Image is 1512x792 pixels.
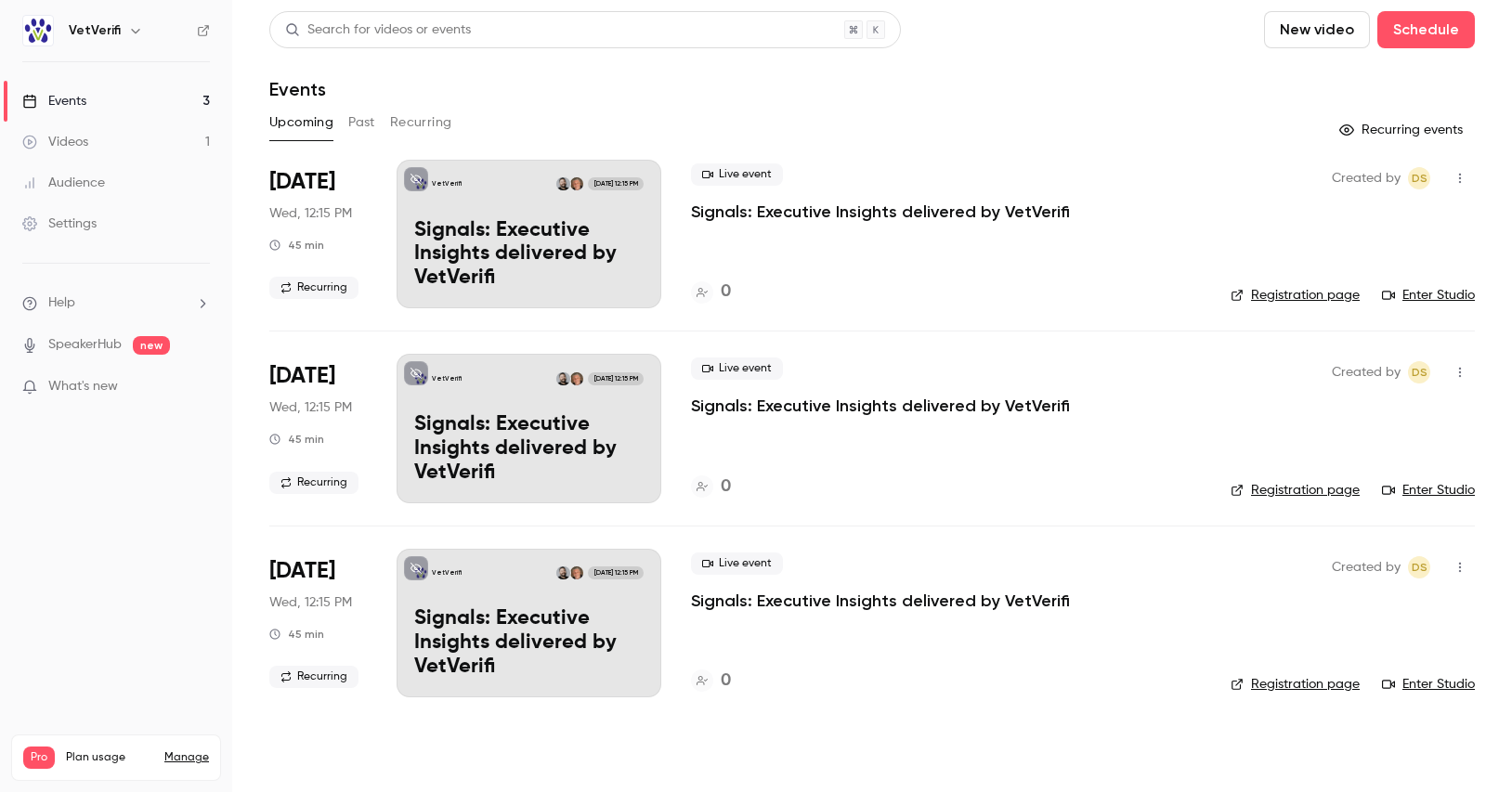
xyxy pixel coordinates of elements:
[397,549,661,697] a: Signals: Executive Insights delivered by VetVerifiVetVerifiCasey ShaefferDavid Servodidio[DATE] 1...
[570,372,583,385] img: Casey Shaeffer
[269,432,324,447] div: 45 min
[23,747,55,769] span: Pro
[1332,556,1401,578] span: Created by
[269,277,358,299] span: Recurring
[691,201,1070,223] a: Signals: Executive Insights delivered by VetVerifi
[48,335,122,355] a: SpeakerHub
[285,20,471,40] div: Search for videos or events
[188,379,210,396] iframe: Noticeable Trigger
[22,174,105,192] div: Audience
[691,395,1070,417] a: Signals: Executive Insights delivered by VetVerifi
[556,372,569,385] img: David Servodidio
[269,556,335,586] span: [DATE]
[570,566,583,579] img: Casey Shaeffer
[570,177,583,190] img: Casey Shaeffer
[1412,361,1427,383] span: DS
[269,108,333,137] button: Upcoming
[269,354,367,502] div: Sep 24 Wed, 12:15 PM (America/Chicago)
[1408,556,1430,578] span: David Servodidio
[164,750,209,765] a: Manage
[269,204,352,223] span: Wed, 12:15 PM
[1332,167,1401,189] span: Created by
[269,160,367,308] div: Aug 27 Wed, 12:15 PM (America/Chicago)
[432,374,462,383] p: VetVerifi
[269,78,326,100] h1: Events
[269,472,358,494] span: Recurring
[348,108,375,137] button: Past
[414,219,644,291] p: Signals: Executive Insights delivered by VetVerifi
[691,669,731,694] a: 0
[22,133,88,151] div: Videos
[432,568,462,578] p: VetVerifi
[22,92,86,110] div: Events
[22,214,97,233] div: Settings
[48,377,118,396] span: What's new
[1382,675,1475,694] a: Enter Studio
[721,474,731,500] h4: 0
[432,179,462,188] p: VetVerifi
[1382,286,1475,305] a: Enter Studio
[1412,167,1427,189] span: DS
[269,238,324,253] div: 45 min
[1382,481,1475,500] a: Enter Studio
[390,108,452,137] button: Recurring
[269,666,358,688] span: Recurring
[1332,361,1401,383] span: Created by
[397,160,661,308] a: Signals: Executive Insights delivered by VetVerifiVetVerifiCasey ShaefferDavid Servodidio[DATE] 1...
[48,293,75,313] span: Help
[1231,675,1360,694] a: Registration page
[269,167,335,197] span: [DATE]
[269,627,324,642] div: 45 min
[1264,11,1370,48] button: New video
[414,413,644,485] p: Signals: Executive Insights delivered by VetVerifi
[269,549,367,697] div: Oct 29 Wed, 12:15 PM (America/Chicago)
[588,372,643,385] span: [DATE] 12:15 PM
[1408,361,1430,383] span: David Servodidio
[721,279,731,305] h4: 0
[691,163,783,186] span: Live event
[1412,556,1427,578] span: DS
[1331,115,1475,145] button: Recurring events
[22,293,210,313] li: help-dropdown-opener
[1231,481,1360,500] a: Registration page
[1231,286,1360,305] a: Registration page
[556,177,569,190] img: David Servodidio
[23,16,53,45] img: VetVerifi
[414,607,644,679] p: Signals: Executive Insights delivered by VetVerifi
[691,357,783,380] span: Live event
[269,361,335,391] span: [DATE]
[269,593,352,612] span: Wed, 12:15 PM
[556,566,569,579] img: David Servodidio
[691,474,731,500] a: 0
[133,336,170,355] span: new
[588,566,643,579] span: [DATE] 12:15 PM
[397,354,661,502] a: Signals: Executive Insights delivered by VetVerifiVetVerifiCasey ShaefferDavid Servodidio[DATE] 1...
[1377,11,1475,48] button: Schedule
[691,552,783,575] span: Live event
[721,669,731,694] h4: 0
[691,279,731,305] a: 0
[66,750,153,765] span: Plan usage
[269,398,352,417] span: Wed, 12:15 PM
[691,590,1070,612] a: Signals: Executive Insights delivered by VetVerifi
[1408,167,1430,189] span: David Servodidio
[588,177,643,190] span: [DATE] 12:15 PM
[69,21,121,40] h6: VetVerifi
